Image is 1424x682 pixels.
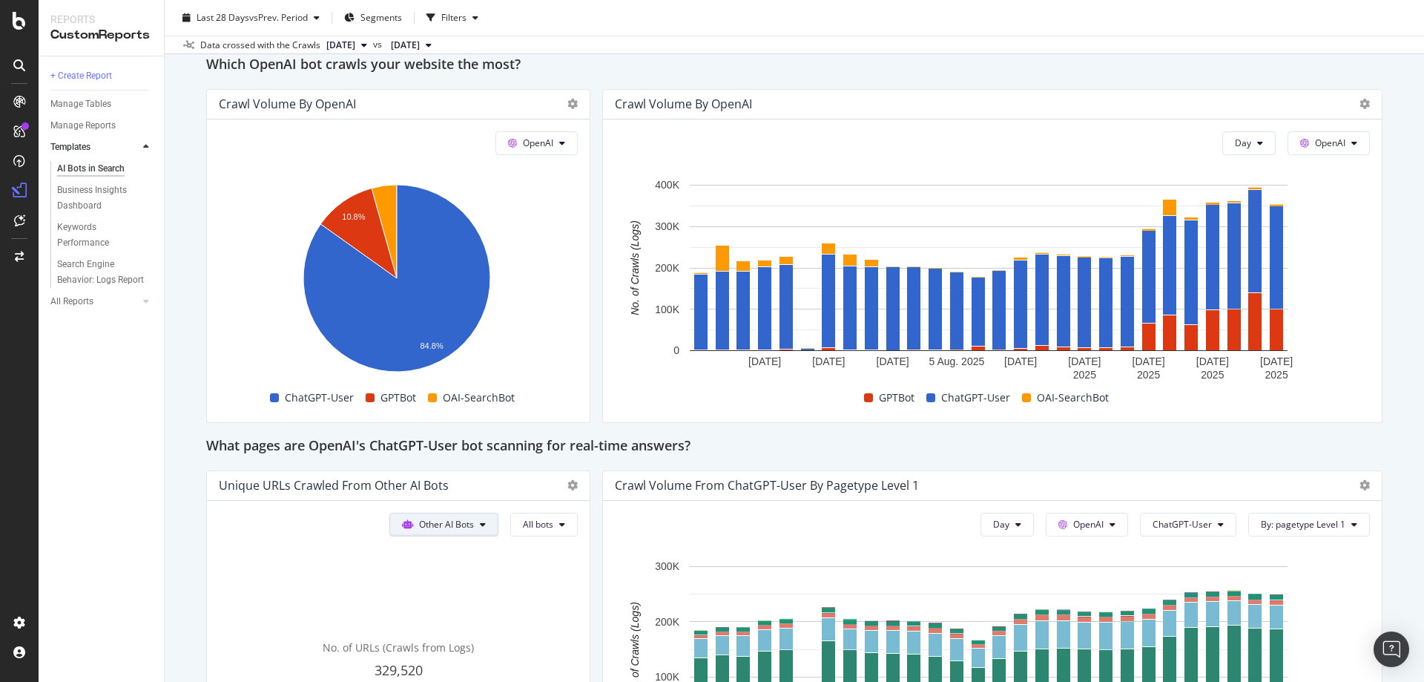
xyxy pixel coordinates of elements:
[206,53,1382,77] div: Which OpenAI bot crawls your website the most?
[1201,369,1224,381] text: 2025
[1265,369,1288,381] text: 2025
[1196,355,1229,367] text: [DATE]
[877,355,909,367] text: [DATE]
[197,11,249,24] span: Last 28 Days
[1288,131,1370,155] button: OpenAI
[615,96,752,111] div: Crawl Volume by OpenAI
[929,355,985,367] text: 5 Aug. 2025
[380,389,416,407] span: GPTBot
[50,294,139,309] a: All Reports
[323,640,474,655] span: No. of URLs (Crawls from Logs)
[941,389,1010,407] span: ChatGPT-User
[655,304,679,315] text: 100K
[1222,131,1276,155] button: Day
[655,560,679,572] text: 300K
[320,36,373,54] button: [DATE]
[1073,518,1104,531] span: OpenAI
[50,118,116,134] div: Manage Reports
[57,220,140,251] div: Keywords Performance
[50,27,152,44] div: CustomReports
[1235,137,1251,149] span: Day
[1140,513,1236,537] button: ChatGPT-User
[1037,389,1109,407] span: OAI-SearchBot
[980,513,1034,537] button: Day
[206,435,1382,459] div: What pages are OpenAI's ChatGPT-User bot scanning for real-time answers?
[50,140,139,155] a: Templates
[50,118,154,134] a: Manage Reports
[655,179,679,191] text: 400K
[249,11,308,24] span: vs Prev. Period
[602,89,1382,423] div: Crawl Volume by OpenAIDayOpenAIA chart.GPTBotChatGPT-UserOAI-SearchBot
[748,355,781,367] text: [DATE]
[385,36,438,54] button: [DATE]
[389,513,498,537] button: Other AI Bots
[50,12,152,27] div: Reports
[419,518,474,531] span: Other AI Bots
[1073,369,1096,381] text: 2025
[50,96,111,112] div: Manage Tables
[420,341,443,350] text: 84.8%
[206,435,690,459] h2: What pages are OpenAI's ChatGPT-User bot scanning for real-time answers?
[57,183,154,214] a: Business Insights Dashboard
[57,161,154,177] a: AI Bots in Search
[812,355,845,367] text: [DATE]
[443,389,515,407] span: OAI-SearchBot
[1046,513,1128,537] button: OpenAI
[673,344,679,356] text: 0
[615,177,1362,385] svg: A chart.
[1315,137,1345,149] span: OpenAI
[1068,355,1101,367] text: [DATE]
[219,478,449,493] div: Unique URLs Crawled from Other AI Bots
[57,183,142,214] div: Business Insights Dashboard
[879,389,914,407] span: GPTBot
[421,6,484,30] button: Filters
[50,96,154,112] a: Manage Tables
[1374,632,1409,667] div: Open Intercom Messenger
[1248,513,1370,537] button: By: pagetype Level 1
[50,68,112,84] div: + Create Report
[342,212,365,221] text: 10.8%
[1153,518,1212,531] span: ChatGPT-User
[441,11,467,24] div: Filters
[629,220,641,315] text: No. of Crawls (Logs)
[57,161,125,177] div: AI Bots in Search
[655,262,679,274] text: 200K
[177,6,326,30] button: Last 28 DaysvsPrev. Period
[50,140,90,155] div: Templates
[57,257,145,288] div: Search Engine Behavior: Logs Report
[523,518,553,531] span: All bots
[1261,518,1345,531] span: By: pagetype Level 1
[1004,355,1037,367] text: [DATE]
[219,177,574,385] svg: A chart.
[219,96,356,111] div: Crawl Volume by OpenAI
[206,53,521,77] h2: Which OpenAI bot crawls your website the most?
[655,616,679,628] text: 200K
[373,38,385,51] span: vs
[375,661,423,679] span: 329,520
[360,11,402,24] span: Segments
[206,89,590,423] div: Crawl Volume by OpenAIOpenAIA chart.ChatGPT-UserGPTBotOAI-SearchBot
[285,389,354,407] span: ChatGPT-User
[1137,369,1160,381] text: 2025
[993,518,1009,531] span: Day
[338,6,408,30] button: Segments
[57,257,154,288] a: Search Engine Behavior: Logs Report
[1260,355,1293,367] text: [DATE]
[655,220,679,232] text: 300K
[495,131,578,155] button: OpenAI
[615,478,919,493] div: Crawl Volume from ChatGPT-User by pagetype Level 1
[50,294,93,309] div: All Reports
[57,220,154,251] a: Keywords Performance
[50,68,154,84] a: + Create Report
[1133,355,1165,367] text: [DATE]
[200,39,320,52] div: Data crossed with the Crawls
[326,39,355,52] span: 2025 Aug. 20th
[523,137,553,149] span: OpenAI
[391,39,420,52] span: 2025 Jul. 17th
[510,513,578,537] button: All bots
